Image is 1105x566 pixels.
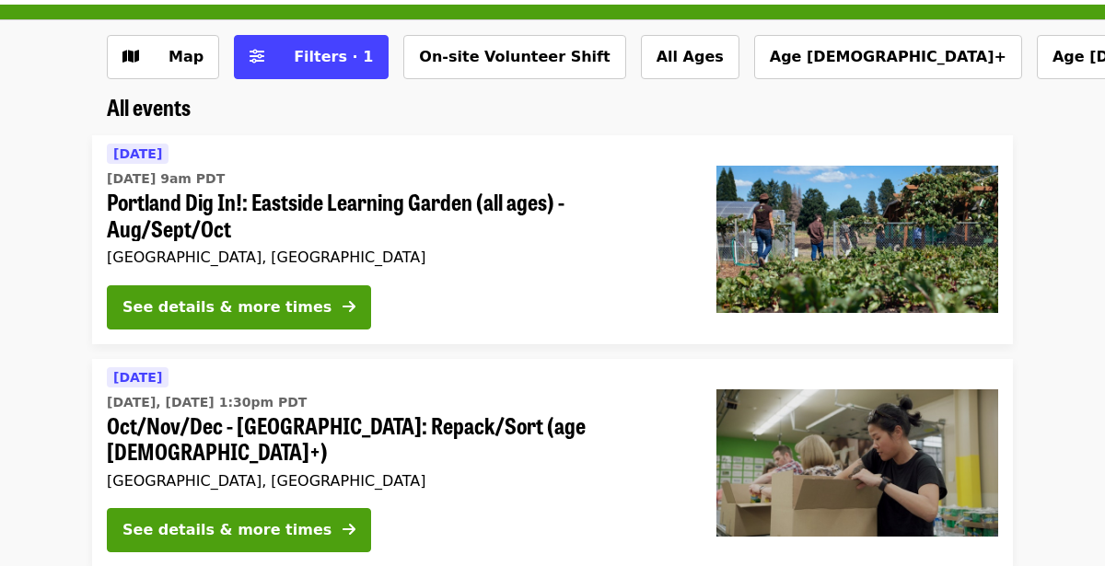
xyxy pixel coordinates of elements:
[403,35,625,79] button: On-site Volunteer Shift
[641,35,739,79] button: All Ages
[122,296,331,318] div: See details & more times
[107,189,687,242] span: Portland Dig In!: Eastside Learning Garden (all ages) - Aug/Sept/Oct
[107,169,225,189] time: [DATE] 9am PDT
[107,35,219,79] button: Show map view
[343,298,355,316] i: arrow-right icon
[754,35,1022,79] button: Age [DEMOGRAPHIC_DATA]+
[92,135,1013,344] a: See details for "Portland Dig In!: Eastside Learning Garden (all ages) - Aug/Sept/Oct"
[122,48,139,65] i: map icon
[716,389,998,537] img: Oct/Nov/Dec - Portland: Repack/Sort (age 8+) organized by Oregon Food Bank
[107,472,687,490] div: [GEOGRAPHIC_DATA], [GEOGRAPHIC_DATA]
[107,393,307,412] time: [DATE], [DATE] 1:30pm PDT
[107,285,371,329] button: See details & more times
[343,521,355,538] i: arrow-right icon
[107,508,371,552] button: See details & more times
[250,48,264,65] i: sliders-h icon
[107,248,687,266] div: [GEOGRAPHIC_DATA], [GEOGRAPHIC_DATA]
[234,35,389,79] button: Filters (1 selected)
[113,370,162,385] span: [DATE]
[169,48,204,65] span: Map
[294,48,373,65] span: Filters · 1
[107,90,191,122] span: All events
[716,166,998,313] img: Portland Dig In!: Eastside Learning Garden (all ages) - Aug/Sept/Oct organized by Oregon Food Bank
[122,519,331,541] div: See details & more times
[113,146,162,161] span: [DATE]
[107,412,687,466] span: Oct/Nov/Dec - [GEOGRAPHIC_DATA]: Repack/Sort (age [DEMOGRAPHIC_DATA]+)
